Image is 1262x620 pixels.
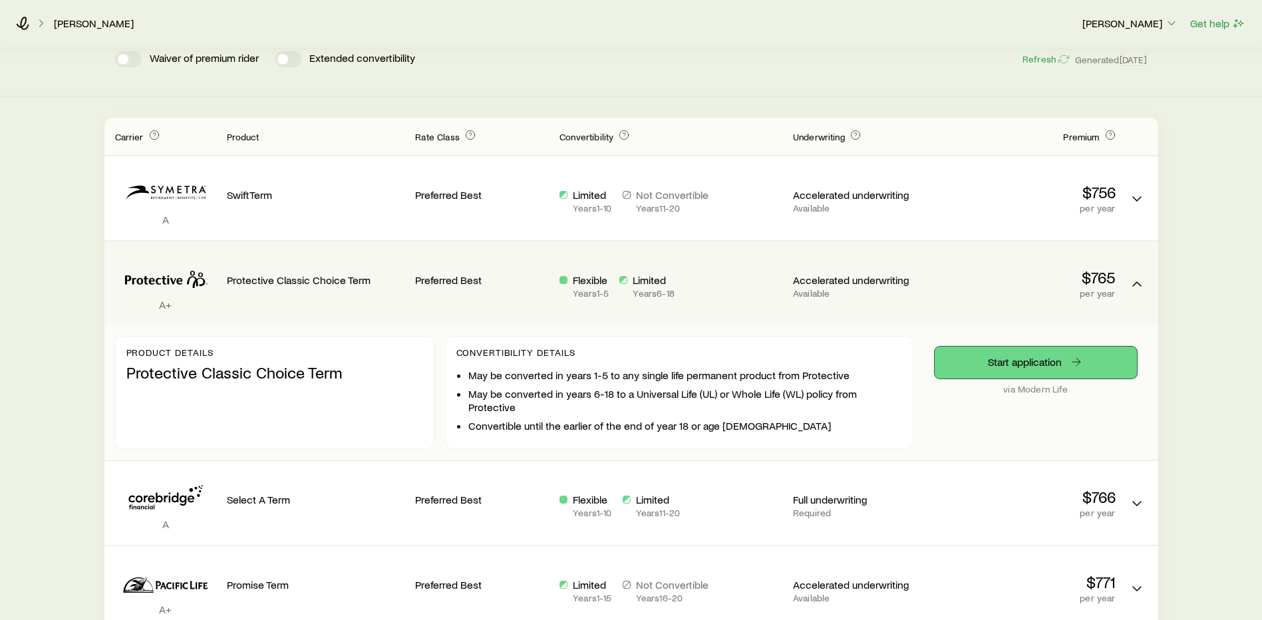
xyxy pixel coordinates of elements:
button: Get help [1189,16,1246,31]
p: SwiftTerm [227,188,405,202]
p: Select A Term [227,493,405,506]
p: [PERSON_NAME] [1082,17,1178,30]
p: A [115,213,216,226]
a: [PERSON_NAME] [53,17,134,30]
p: Years 1 - 15 [573,593,611,603]
p: Years 1 - 10 [573,508,611,518]
p: Promise Term [227,578,405,591]
p: Years 1 - 10 [573,203,611,214]
p: Not Convertible [636,188,709,202]
p: Extended convertibility [309,51,415,67]
p: Protective Classic Choice Term [126,363,423,382]
span: Carrier [115,131,144,142]
p: Flexible [573,493,611,506]
p: A+ [115,298,216,311]
p: Years 11 - 20 [636,508,681,518]
p: Limited [573,578,611,591]
p: $766 [937,488,1116,506]
p: Years 16 - 20 [636,593,709,603]
a: Start application [935,347,1137,379]
p: $765 [937,268,1116,287]
p: Limited [573,188,611,202]
button: Refresh [1022,53,1070,66]
p: Preferred Best [415,493,549,506]
p: Years 1 - 5 [573,288,609,299]
p: Limited [633,273,674,287]
li: May be converted in years 1-5 to any single life permanent product from Protective [468,369,902,382]
p: Available [793,288,927,299]
p: Not Convertible [636,578,709,591]
p: A [115,518,216,531]
p: Accelerated underwriting [793,188,927,202]
p: A+ [115,603,216,616]
p: via Modern Life [935,384,1137,394]
p: Convertibility Details [456,347,902,358]
p: Available [793,593,927,603]
p: Full underwriting [793,493,927,506]
p: Limited [636,493,681,506]
p: Years 11 - 20 [636,203,709,214]
p: per year [937,508,1116,518]
p: $756 [937,183,1116,202]
p: Preferred Best [415,273,549,287]
p: Required [793,508,927,518]
p: Protective Classic Choice Term [227,273,405,287]
span: Product [227,131,259,142]
p: per year [937,593,1116,603]
p: per year [937,203,1116,214]
span: Underwriting [793,131,845,142]
p: Preferred Best [415,578,549,591]
p: Product details [126,347,423,358]
p: Available [793,203,927,214]
span: Convertibility [559,131,613,142]
p: Waiver of premium rider [150,51,259,67]
p: Preferred Best [415,188,549,202]
p: Years 6 - 18 [633,288,674,299]
span: [DATE] [1120,54,1148,66]
p: Flexible [573,273,609,287]
p: Accelerated underwriting [793,578,927,591]
p: per year [937,288,1116,299]
span: Rate Class [415,131,460,142]
span: Generated [1075,54,1147,66]
li: Convertible until the earlier of the end of year 18 or age [DEMOGRAPHIC_DATA] [468,419,902,432]
p: Accelerated underwriting [793,273,927,287]
button: [PERSON_NAME] [1082,16,1179,32]
span: Premium [1063,131,1099,142]
li: May be converted in years 6-18 to a Universal Life (UL) or Whole Life (WL) policy from Protective [468,387,902,414]
p: $771 [937,573,1116,591]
